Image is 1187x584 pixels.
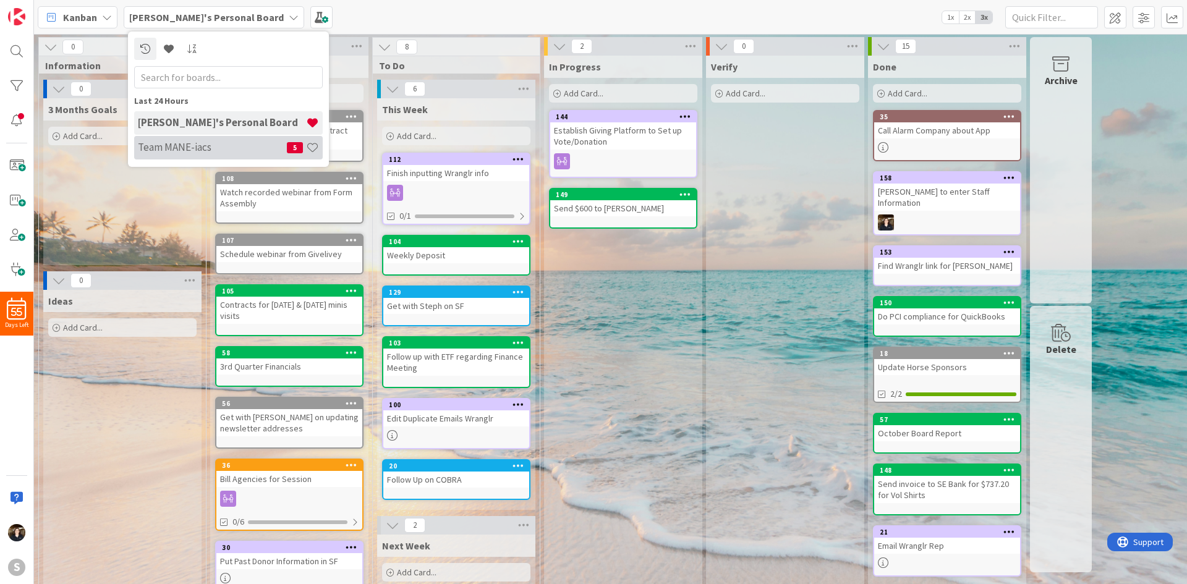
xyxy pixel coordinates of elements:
span: 2/2 [890,387,902,400]
div: 21Email Wranglr Rep [874,527,1020,554]
div: 30 [216,542,362,553]
div: Get with [PERSON_NAME] on updating newsletter addresses [216,409,362,436]
div: 56Get with [PERSON_NAME] on updating newsletter addresses [216,398,362,436]
div: Do PCI compliance for QuickBooks [874,308,1020,324]
img: KS [878,214,894,231]
div: 112 [383,154,529,165]
div: 20 [389,462,529,470]
span: 0 [733,39,754,54]
span: 2 [571,39,592,54]
div: 158 [880,174,1020,182]
div: Watch recorded webinar from Form Assembly [216,184,362,211]
div: 108 [216,173,362,184]
div: Put Past Donor Information in SF [216,553,362,569]
b: [PERSON_NAME]'s Personal Board [129,11,284,23]
span: Add Card... [397,130,436,142]
div: 103 [389,339,529,347]
div: 158[PERSON_NAME] to enter Staff Information [874,172,1020,211]
span: 2x [959,11,976,23]
span: Verify [711,61,738,73]
span: 3 Months Goals [48,103,117,116]
div: 104Weekly Deposit [383,236,529,263]
div: 129 [389,288,529,297]
div: 35 [880,112,1020,121]
div: 100Edit Duplicate Emails Wranglr [383,399,529,426]
div: S [8,559,25,576]
div: 108 [222,174,362,183]
div: Schedule webinar from Givelivey [216,246,362,262]
div: Edit Duplicate Emails Wranglr [383,410,529,426]
div: Get with Steph on SF [383,298,529,314]
span: Add Card... [888,88,927,99]
span: 15 [895,39,916,54]
div: 148Send invoice to SE Bank for $737.20 for Vol Shirts [874,465,1020,503]
input: Search for boards... [134,66,323,88]
div: 144Establish Giving Platform to Set up Vote/Donation [550,111,696,150]
div: 158 [874,172,1020,184]
div: 103 [383,337,529,349]
div: 35Call Alarm Company about App [874,111,1020,138]
div: 30 [222,543,362,552]
div: 107 [216,235,362,246]
span: 1x [942,11,959,23]
span: Support [26,2,56,17]
div: 20 [383,460,529,472]
div: KS [874,214,1020,231]
span: Add Card... [726,88,765,99]
div: Weekly Deposit [383,247,529,263]
div: Find Wranglr link for [PERSON_NAME] [874,258,1020,274]
div: 18Update Horse Sponsors [874,348,1020,375]
div: Follow Up on COBRA [383,472,529,488]
div: 58 [216,347,362,358]
div: 36Bill Agencies for Session [216,460,362,487]
div: 36 [216,460,362,471]
div: 107Schedule webinar from Givelivey [216,235,362,262]
span: Add Card... [564,88,603,99]
div: 153Find Wranglr link for [PERSON_NAME] [874,247,1020,274]
div: Call Alarm Company about App [874,122,1020,138]
h4: [PERSON_NAME]'s Personal Board [138,116,306,129]
div: 112 [389,155,529,164]
div: Finish inputting Wranglr info [383,165,529,181]
div: 112Finish inputting Wranglr info [383,154,529,181]
div: Send $600 to [PERSON_NAME] [550,200,696,216]
div: Establish Giving Platform to Set up Vote/Donation [550,122,696,150]
div: 20Follow Up on COBRA [383,460,529,488]
span: 0 [70,273,91,288]
div: Delete [1046,342,1076,357]
span: 8 [396,40,417,54]
div: Email Wranglr Rep [874,538,1020,554]
div: 105Contracts for [DATE] & [DATE] minis visits [216,286,362,324]
div: 149 [550,189,696,200]
span: Done [873,61,896,73]
div: 149Send $600 to [PERSON_NAME] [550,189,696,216]
div: 57 [874,414,1020,425]
div: 21 [880,528,1020,536]
div: 150 [880,298,1020,307]
span: Add Card... [63,130,103,142]
div: 56 [216,398,362,409]
span: 0/6 [232,515,244,528]
div: 35 [874,111,1020,122]
div: 103Follow up with ETF regarding Finance Meeting [383,337,529,376]
span: 5 [287,142,303,153]
h4: Team MANE-iacs [138,141,287,153]
span: Add Card... [63,322,103,333]
span: 3x [976,11,992,23]
span: 0/1 [399,209,411,222]
div: 18 [880,349,1020,358]
div: 104 [389,237,529,246]
span: 0 [62,40,83,54]
div: 18 [874,348,1020,359]
span: 55 [11,308,22,316]
span: 6 [404,82,425,96]
div: 583rd Quarter Financials [216,347,362,375]
div: 21 [874,527,1020,538]
div: 57October Board Report [874,414,1020,441]
div: 56 [222,399,362,408]
img: KS [8,524,25,541]
div: 57 [880,415,1020,424]
div: 100 [383,399,529,410]
div: Follow up with ETF regarding Finance Meeting [383,349,529,376]
span: Add Card... [397,567,436,578]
